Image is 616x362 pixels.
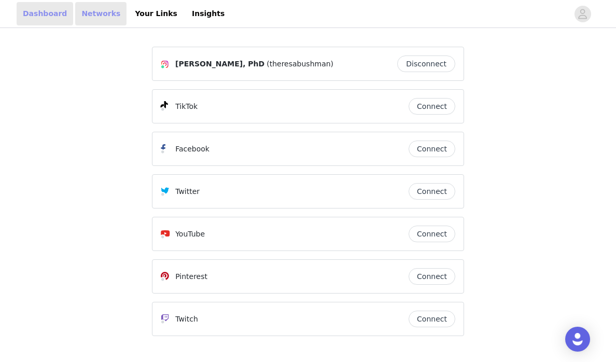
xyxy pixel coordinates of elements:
[409,311,455,327] button: Connect
[397,55,455,72] button: Disconnect
[17,2,73,25] a: Dashboard
[409,268,455,285] button: Connect
[161,60,169,68] img: Instagram Icon
[186,2,231,25] a: Insights
[175,229,205,240] p: YouTube
[129,2,184,25] a: Your Links
[409,183,455,200] button: Connect
[175,59,264,69] span: [PERSON_NAME], PhD
[409,226,455,242] button: Connect
[175,144,209,155] p: Facebook
[175,314,198,325] p: Twitch
[409,141,455,157] button: Connect
[565,327,590,352] div: Open Intercom Messenger
[578,6,587,22] div: avatar
[175,186,200,197] p: Twitter
[267,59,333,69] span: (theresabushman)
[175,101,198,112] p: TikTok
[75,2,127,25] a: Networks
[409,98,455,115] button: Connect
[175,271,207,282] p: Pinterest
